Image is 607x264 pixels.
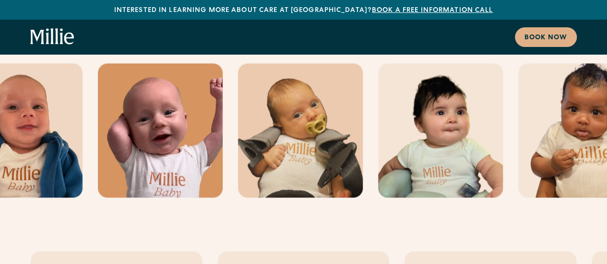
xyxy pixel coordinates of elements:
div: Book now [524,33,567,43]
a: Book now [515,27,577,47]
img: Baby wearing Millie shirt [378,63,503,197]
a: Book a free information call [372,7,493,14]
img: Baby wearing Millie shirt [238,63,363,197]
a: home [30,28,74,46]
img: Baby wearing Millie shirt [98,63,223,197]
